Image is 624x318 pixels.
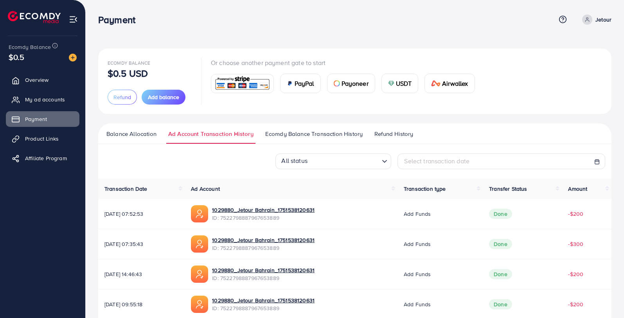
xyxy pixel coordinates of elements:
[374,130,413,138] span: Refund History
[404,300,431,308] span: Add funds
[142,90,185,105] button: Add balance
[489,185,527,193] span: Transfer Status
[404,157,469,165] span: Select transaction date
[212,296,315,304] a: 1029880_Jetour Bahrain_1751538120631
[212,244,315,252] span: ID: 7522798887967653889
[9,51,25,63] span: $0.5
[104,240,178,248] span: [DATE] 07:35:43
[25,154,67,162] span: Affiliate Program
[108,60,150,66] span: Ecomdy Balance
[489,269,512,279] span: Done
[212,206,315,214] a: 1029880_Jetour Bahrain_1751538120631
[568,240,583,248] span: -$300
[388,80,394,87] img: card
[275,154,391,169] div: Search for option
[327,74,375,93] a: cardPayoneer
[6,72,79,88] a: Overview
[489,209,512,219] span: Done
[148,93,179,101] span: Add balance
[104,210,178,218] span: [DATE] 07:52:53
[104,300,178,308] span: [DATE] 09:55:18
[212,304,315,312] span: ID: 7522798887967653889
[280,74,321,93] a: cardPayPal
[568,300,583,308] span: -$200
[6,111,79,127] a: Payment
[113,93,131,101] span: Refund
[191,205,208,222] img: ic-ads-acc.e4c84228.svg
[568,270,583,278] span: -$200
[310,155,379,167] input: Search for option
[404,185,446,193] span: Transaction type
[6,150,79,166] a: Affiliate Program
[489,239,512,249] span: Done
[595,15,611,24] p: Jetour
[431,80,441,87] img: card
[8,11,61,23] img: logo
[212,274,315,282] span: ID: 7522798887967653889
[334,80,340,87] img: card
[104,185,147,193] span: Transaction Date
[108,69,148,78] p: $0.5 USD
[295,79,314,88] span: PayPal
[25,115,47,123] span: Payment
[25,76,49,84] span: Overview
[568,210,583,218] span: -$200
[6,92,79,107] a: My ad accounts
[591,283,618,312] iframe: Chat
[106,130,156,138] span: Balance Allocation
[265,130,363,138] span: Ecomdy Balance Transaction History
[287,80,293,87] img: card
[381,74,419,93] a: cardUSDT
[424,74,475,93] a: cardAirwallex
[579,14,611,25] a: Jetour
[212,266,315,274] a: 1029880_Jetour Bahrain_1751538120631
[98,14,142,25] h3: Payment
[280,154,309,167] span: All status
[25,96,65,103] span: My ad accounts
[104,270,178,278] span: [DATE] 14:46:43
[214,75,271,92] img: card
[342,79,369,88] span: Payoneer
[168,130,254,138] span: Ad Account Transaction History
[404,240,431,248] span: Add funds
[69,15,78,24] img: menu
[108,90,137,105] button: Refund
[9,43,51,51] span: Ecomdy Balance
[489,299,512,309] span: Done
[211,74,274,93] a: card
[212,214,315,222] span: ID: 7522798887967653889
[191,266,208,283] img: ic-ads-acc.e4c84228.svg
[69,54,77,61] img: image
[442,79,468,88] span: Airwallex
[396,79,412,88] span: USDT
[568,185,587,193] span: Amount
[404,210,431,218] span: Add funds
[212,236,315,244] a: 1029880_Jetour Bahrain_1751538120631
[25,135,59,143] span: Product Links
[191,235,208,253] img: ic-ads-acc.e4c84228.svg
[191,185,220,193] span: Ad Account
[191,296,208,313] img: ic-ads-acc.e4c84228.svg
[211,58,481,67] p: Or choose another payment gate to start
[404,270,431,278] span: Add funds
[6,131,79,146] a: Product Links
